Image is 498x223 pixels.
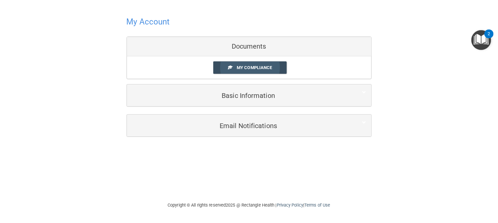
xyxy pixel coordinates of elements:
a: Privacy Policy [277,203,303,208]
a: Terms of Use [304,203,330,208]
div: Documents [127,37,371,56]
button: Open Resource Center, 2 new notifications [471,30,491,50]
h4: My Account [127,17,170,26]
div: 2 [488,34,490,43]
h5: Email Notifications [132,122,346,129]
a: Basic Information [132,88,366,103]
a: Email Notifications [132,118,366,133]
h5: Basic Information [132,92,346,99]
div: Copyright © All rights reserved 2025 @ Rectangle Health | | [127,194,372,216]
span: My Compliance [237,65,272,70]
